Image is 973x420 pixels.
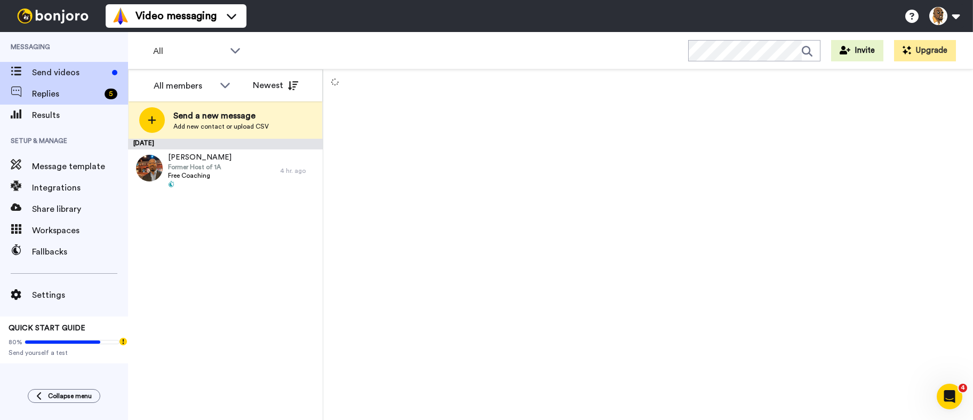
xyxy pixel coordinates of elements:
[173,122,269,131] span: Add new contact or upload CSV
[168,152,232,163] span: [PERSON_NAME]
[32,245,128,258] span: Fallbacks
[28,389,100,403] button: Collapse menu
[173,109,269,122] span: Send a new message
[168,163,232,171] span: Former Host of 1A
[32,88,100,100] span: Replies
[153,45,225,58] span: All
[32,181,128,194] span: Integrations
[32,160,128,173] span: Message template
[32,109,128,122] span: Results
[32,289,128,302] span: Settings
[13,9,93,23] img: bj-logo-header-white.svg
[105,89,117,99] div: 5
[32,203,128,216] span: Share library
[894,40,956,61] button: Upgrade
[154,80,214,92] div: All members
[48,392,92,400] span: Collapse menu
[32,66,108,79] span: Send videos
[32,224,128,237] span: Workspaces
[168,171,232,180] span: Free Coaching
[112,7,129,25] img: vm-color.svg
[9,338,22,346] span: 80%
[9,324,85,332] span: QUICK START GUIDE
[937,384,962,409] iframe: Intercom live chat
[9,348,119,357] span: Send yourself a test
[118,337,128,346] div: Tooltip anchor
[831,40,883,61] button: Invite
[959,384,967,392] span: 4
[136,155,163,181] img: 2ed60482-b0a6-48ef-9bc7-02e642b35fa7.jpg
[128,139,323,149] div: [DATE]
[135,9,217,23] span: Video messaging
[280,167,317,175] div: 4 hr. ago
[245,75,306,96] button: Newest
